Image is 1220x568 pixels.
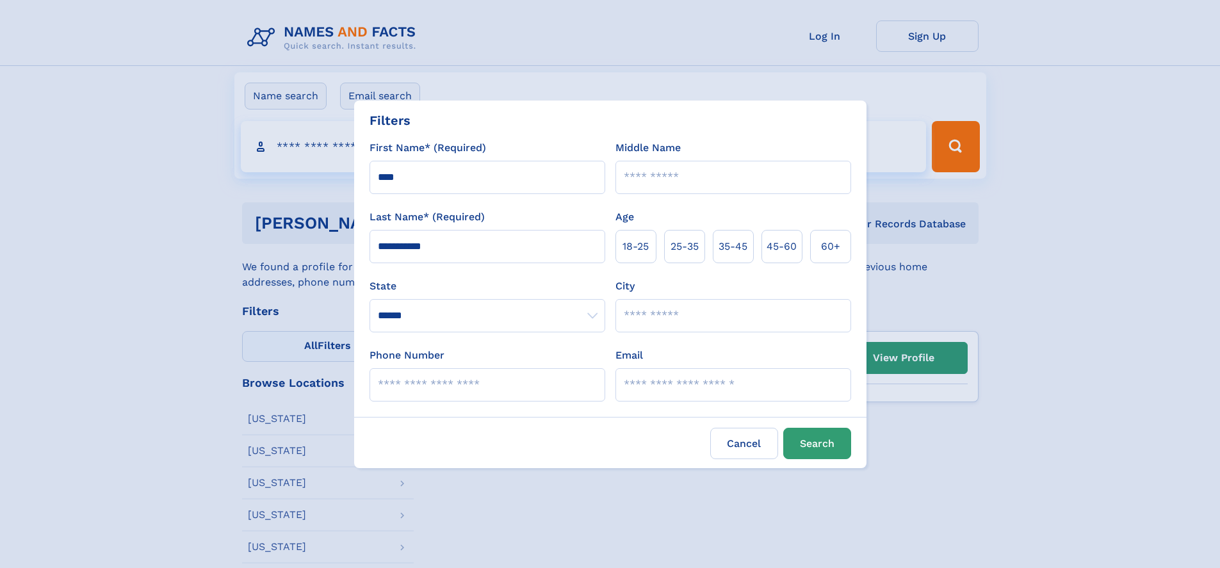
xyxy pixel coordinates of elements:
[783,428,851,459] button: Search
[615,279,635,294] label: City
[615,348,643,363] label: Email
[615,209,634,225] label: Age
[370,140,486,156] label: First Name* (Required)
[710,428,778,459] label: Cancel
[622,239,649,254] span: 18‑25
[671,239,699,254] span: 25‑35
[370,348,444,363] label: Phone Number
[370,111,411,130] div: Filters
[719,239,747,254] span: 35‑45
[370,279,605,294] label: State
[615,140,681,156] label: Middle Name
[370,209,485,225] label: Last Name* (Required)
[821,239,840,254] span: 60+
[767,239,797,254] span: 45‑60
